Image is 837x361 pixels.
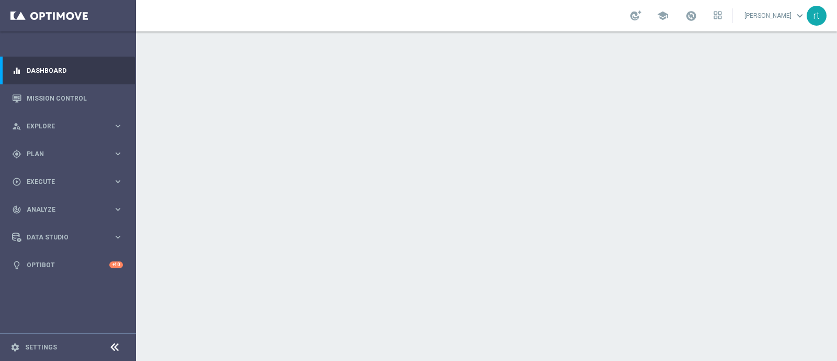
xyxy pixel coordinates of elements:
a: Settings [25,344,57,351]
i: play_circle_outline [12,177,21,187]
button: lightbulb Optibot +10 [12,261,123,269]
i: keyboard_arrow_right [113,149,123,159]
span: Explore [27,123,113,129]
button: Data Studio keyboard_arrow_right [12,233,123,242]
button: play_circle_outline Execute keyboard_arrow_right [12,178,123,186]
button: Mission Control [12,94,123,103]
span: keyboard_arrow_down [794,10,806,21]
i: keyboard_arrow_right [113,121,123,131]
span: Plan [27,151,113,157]
i: track_changes [12,205,21,214]
span: Analyze [27,206,113,213]
div: Explore [12,122,113,131]
i: gps_fixed [12,149,21,159]
a: Dashboard [27,57,123,84]
button: track_changes Analyze keyboard_arrow_right [12,205,123,214]
div: rt [807,6,827,26]
i: equalizer [12,66,21,75]
div: Dashboard [12,57,123,84]
button: gps_fixed Plan keyboard_arrow_right [12,150,123,158]
button: equalizer Dashboard [12,67,123,75]
a: Mission Control [27,84,123,112]
div: Data Studio [12,233,113,242]
i: keyboard_arrow_right [113,204,123,214]
div: Optibot [12,251,123,279]
i: person_search [12,122,21,131]
i: keyboard_arrow_right [113,232,123,242]
div: Analyze [12,205,113,214]
button: person_search Explore keyboard_arrow_right [12,122,123,130]
div: Execute [12,177,113,187]
i: lightbulb [12,260,21,270]
a: [PERSON_NAME]keyboard_arrow_down [743,8,807,24]
span: Execute [27,179,113,185]
a: Optibot [27,251,109,279]
i: keyboard_arrow_right [113,177,123,187]
div: Plan [12,149,113,159]
div: Mission Control [12,84,123,112]
span: Data Studio [27,234,113,240]
i: settings [10,343,20,352]
div: +10 [109,261,123,268]
span: school [657,10,669,21]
